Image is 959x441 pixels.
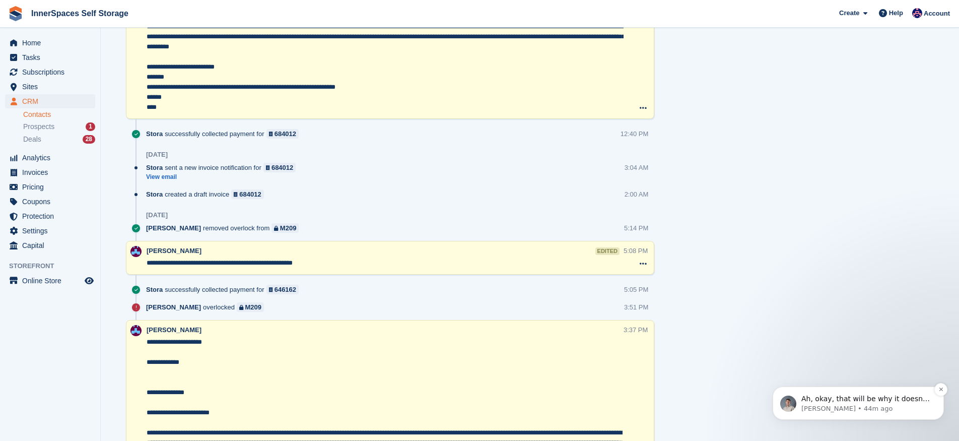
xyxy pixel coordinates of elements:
img: Paul Allo [130,325,142,336]
a: menu [5,80,95,94]
span: Create [839,8,859,18]
span: Stora [146,129,163,139]
div: M209 [245,302,262,312]
a: menu [5,224,95,238]
span: Coupons [22,195,83,209]
img: stora-icon-8386f47178a22dfd0bd8f6a31ec36ba5ce8667c1dd55bd0f319d3a0aa187defe.svg [8,6,23,21]
div: 1 [86,122,95,131]
div: overlocked [146,302,269,312]
div: 5:05 PM [624,285,648,294]
span: [PERSON_NAME] [147,247,201,255]
a: 684012 [266,129,299,139]
span: Invoices [22,165,83,179]
div: 3:37 PM [624,325,648,335]
span: Protection [22,209,83,223]
span: Account [924,9,950,19]
div: 684012 [275,129,296,139]
img: Dominic Hampson [912,8,922,18]
span: Storefront [9,261,100,271]
span: Online Store [22,274,83,288]
div: M209 [280,223,297,233]
a: menu [5,209,95,223]
div: 684012 [271,163,293,172]
button: Dismiss notification [177,60,190,73]
span: Pricing [22,180,83,194]
a: menu [5,94,95,108]
span: [PERSON_NAME] [146,223,201,233]
a: menu [5,36,95,50]
a: 684012 [231,190,264,199]
div: 3:04 AM [625,163,649,172]
div: created a draft invoice [146,190,269,199]
div: edited [595,247,620,255]
a: 646162 [266,285,299,294]
span: Help [889,8,903,18]
div: 5:08 PM [624,246,648,256]
a: menu [5,180,95,194]
div: sent a new invoice notification for [146,163,301,172]
div: message notification from Bradley, 44m ago. Ah, okay, that will be why it doesn't work, then unfo... [15,64,186,97]
span: Prospects [23,122,54,132]
div: 2:00 AM [625,190,649,199]
div: successfully collected payment for [146,129,304,139]
a: M209 [237,302,264,312]
a: menu [5,50,95,65]
a: menu [5,238,95,253]
a: 684012 [263,163,296,172]
span: [PERSON_NAME] [146,302,201,312]
a: Prospects 1 [23,121,95,132]
span: Sites [22,80,83,94]
a: menu [5,274,95,288]
p: Ah, okay, that will be why it doesn't work, then unfortunately. It only works if the site is set ... [44,71,174,81]
img: Paul Allo [130,246,142,257]
img: Profile image for Bradley [23,73,39,89]
a: M209 [271,223,299,233]
span: Tasks [22,50,83,65]
span: Settings [22,224,83,238]
div: 684012 [239,190,261,199]
span: [PERSON_NAME] [147,326,201,334]
span: Stora [146,285,163,294]
div: 646162 [275,285,296,294]
span: Subscriptions [22,65,83,79]
a: menu [5,151,95,165]
div: 12:40 PM [621,129,649,139]
a: View email [146,173,301,181]
a: Contacts [23,110,95,119]
span: Stora [146,163,163,172]
iframe: Intercom notifications message [758,323,959,436]
span: Analytics [22,151,83,165]
div: 28 [83,135,95,144]
div: successfully collected payment for [146,285,304,294]
a: menu [5,165,95,179]
span: Deals [23,135,41,144]
div: 3:51 PM [624,302,648,312]
span: Home [22,36,83,50]
a: menu [5,65,95,79]
span: CRM [22,94,83,108]
a: Preview store [83,275,95,287]
div: removed overlock from [146,223,304,233]
a: Deals 28 [23,134,95,145]
a: InnerSpaces Self Storage [27,5,132,22]
span: Stora [146,190,163,199]
div: 5:14 PM [624,223,648,233]
a: menu [5,195,95,209]
div: [DATE] [146,211,168,219]
p: Message from Bradley, sent 44m ago [44,81,174,90]
div: [DATE] [146,151,168,159]
span: Capital [22,238,83,253]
